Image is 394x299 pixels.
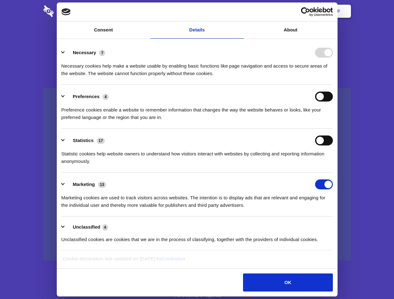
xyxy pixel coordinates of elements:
div: Necessary cookies help make a website usable by enabling basic functions like page navigation and... [61,58,333,77]
button: OK [243,273,333,292]
a: Usercentrics Cookiebot - opens in a new window [278,7,333,17]
a: Login [283,2,310,21]
h1: Eliminate Slack Data Loss. [43,28,351,50]
div: Unclassified cookies are cookies that we are in the process of classifying, together with the pro... [61,231,333,243]
iframe: Drift Widget Chat Controller [363,268,387,292]
button: Marketing (13) [61,179,110,189]
img: logo-wordmark-white-trans-d4663122ce5f474addd5e946df7df03e33cb6a1c49d2221995e7729f52c070b2.svg [43,5,97,17]
div: Marketing cookies are used to track visitors across websites. The intention is to display ads tha... [61,189,333,209]
h4: Auto-redaction of sensitive data, encrypted data sharing and self-destructing private chats. Shar... [43,57,351,77]
span: 4 [102,224,108,230]
label: Statistics [73,138,94,143]
div: Statistic cookies help website owners to understand how visitors interact with websites by collec... [61,145,333,165]
button: Unclassified (4) [61,223,112,231]
a: Pricing [183,2,210,21]
a: Consent [57,21,150,39]
button: Necessary (7) [61,48,109,58]
span: 17 [97,138,105,144]
a: Contact [253,2,282,21]
span: 4 [103,94,109,100]
label: Preferences [73,94,100,99]
a: Details [150,21,244,39]
span: 13 [98,182,106,188]
a: About [244,21,338,39]
a: Cookiebot [162,256,185,261]
label: Necessary [73,50,96,55]
img: logo [61,8,71,15]
button: Preferences (4) [61,92,113,102]
label: Marketing [73,182,95,187]
div: Preference cookies enable a website to remember information that changes the way the website beha... [61,102,333,121]
button: Statistics (17) [61,135,109,145]
span: 7 [99,50,105,56]
div: Cookie declaration last updated on [DATE] by [58,255,336,267]
a: Wistia video thumbnail [43,88,351,261]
